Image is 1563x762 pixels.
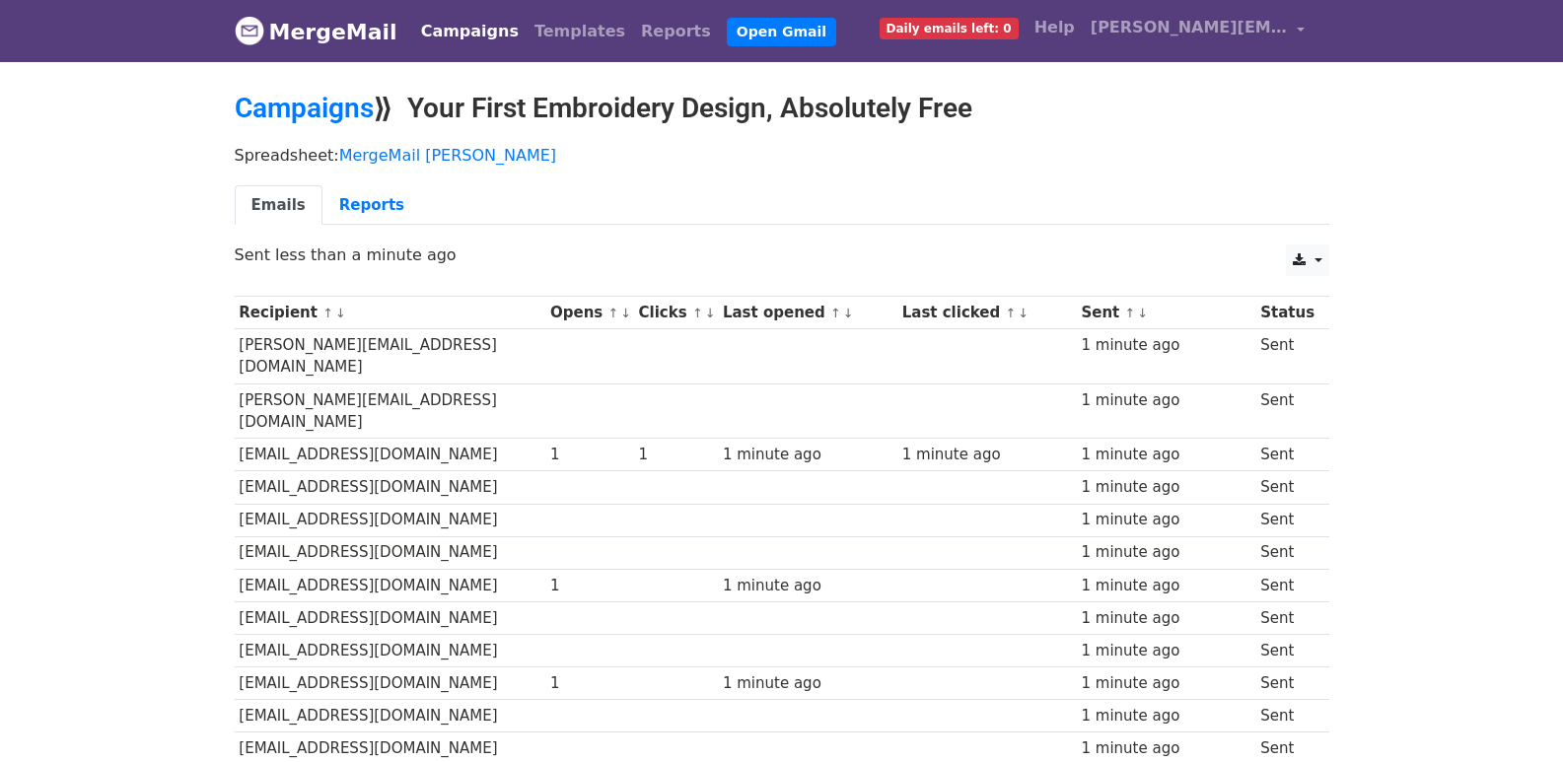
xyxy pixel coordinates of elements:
th: Status [1255,297,1318,329]
td: Sent [1255,601,1318,634]
div: 1 minute ago [1081,672,1250,695]
span: [PERSON_NAME][EMAIL_ADDRESS][DOMAIN_NAME] [1091,16,1288,39]
td: Sent [1255,569,1318,601]
td: [PERSON_NAME][EMAIL_ADDRESS][DOMAIN_NAME] [235,329,546,384]
a: ↑ [1006,306,1017,320]
td: [EMAIL_ADDRESS][DOMAIN_NAME] [235,700,546,732]
div: 1 minute ago [1081,389,1250,412]
td: Sent [1255,504,1318,536]
td: Sent [1255,634,1318,666]
a: ↓ [1137,306,1148,320]
a: ↓ [620,306,631,320]
a: ↑ [322,306,333,320]
a: ↓ [705,306,716,320]
div: 1 [550,444,629,466]
div: 1 minute ago [1081,640,1250,662]
a: MergeMail [235,11,397,52]
td: [PERSON_NAME][EMAIL_ADDRESS][DOMAIN_NAME] [235,383,546,439]
th: Last clicked [897,297,1077,329]
td: [EMAIL_ADDRESS][DOMAIN_NAME] [235,439,546,471]
th: Sent [1077,297,1256,329]
a: ↑ [830,306,841,320]
th: Recipient [235,297,546,329]
div: 1 minute ago [902,444,1072,466]
a: ↓ [335,306,346,320]
div: 1 minute ago [723,575,892,597]
img: MergeMail logo [235,16,264,45]
a: Campaigns [413,12,527,51]
div: 1 minute ago [723,672,892,695]
div: 1 [550,575,629,597]
a: Daily emails left: 0 [872,8,1027,47]
a: Emails [235,185,322,226]
a: Reports [633,12,719,51]
span: Daily emails left: 0 [880,18,1019,39]
td: Sent [1255,700,1318,732]
td: Sent [1255,471,1318,504]
div: 1 minute ago [1081,476,1250,499]
a: ↓ [843,306,854,320]
td: [EMAIL_ADDRESS][DOMAIN_NAME] [235,601,546,634]
a: ↑ [1125,306,1136,320]
div: 1 minute ago [1081,444,1250,466]
div: 1 minute ago [1081,607,1250,630]
div: 1 [639,444,714,466]
p: Sent less than a minute ago [235,244,1329,265]
th: Last opened [718,297,897,329]
a: Open Gmail [727,18,836,46]
a: ↓ [1018,306,1029,320]
div: 1 minute ago [1081,334,1250,357]
div: 1 minute ago [1081,737,1250,760]
a: Help [1027,8,1083,47]
td: Sent [1255,667,1318,700]
td: Sent [1255,439,1318,471]
a: ↑ [608,306,619,320]
h2: ⟫ Your First Embroidery Design, Absolutely Free [235,92,1329,125]
td: Sent [1255,329,1318,384]
a: Templates [527,12,633,51]
td: [EMAIL_ADDRESS][DOMAIN_NAME] [235,504,546,536]
td: [EMAIL_ADDRESS][DOMAIN_NAME] [235,536,546,569]
td: Sent [1255,383,1318,439]
td: [EMAIL_ADDRESS][DOMAIN_NAME] [235,667,546,700]
a: Campaigns [235,92,374,124]
td: [EMAIL_ADDRESS][DOMAIN_NAME] [235,569,546,601]
div: 1 minute ago [1081,575,1250,597]
a: MergeMail [PERSON_NAME] [339,146,556,165]
div: 1 minute ago [1081,541,1250,564]
div: 1 minute ago [1081,509,1250,531]
a: ↑ [692,306,703,320]
td: [EMAIL_ADDRESS][DOMAIN_NAME] [235,471,546,504]
th: Opens [545,297,634,329]
div: 1 [550,672,629,695]
div: 1 minute ago [1081,705,1250,727]
td: Sent [1255,536,1318,569]
td: [EMAIL_ADDRESS][DOMAIN_NAME] [235,634,546,666]
th: Clicks [634,297,718,329]
a: [PERSON_NAME][EMAIL_ADDRESS][DOMAIN_NAME] [1083,8,1314,54]
div: 1 minute ago [723,444,892,466]
p: Spreadsheet: [235,145,1329,166]
a: Reports [322,185,421,226]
